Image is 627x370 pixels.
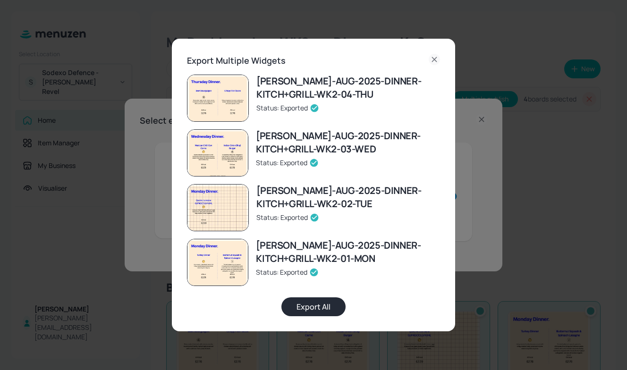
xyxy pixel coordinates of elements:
img: Newbold-AUG-2025-DINNER-KITCH+GRILL-WK2-02-TUE [187,185,248,235]
div: [PERSON_NAME]-AUG-2025-DINNER-KITCH+GRILL-WK2-04-THU [256,75,440,101]
div: [PERSON_NAME]-AUG-2025-DINNER-KITCH+GRILL-WK2-01-MON [256,239,440,265]
img: Newbold-AUG-2025-DINNER-KITCH+GRILL-WK2-04-THU [187,75,248,125]
img: Newbold-AUG-2025-DINNER-KITCH+GRILL-WK2-03-WED [187,130,248,179]
div: Status: Exported [256,158,440,168]
div: [PERSON_NAME]-AUG-2025-DINNER-KITCH+GRILL-WK2-03-WED [256,129,440,156]
img: Newbold-AUG-2025-DINNER-KITCH+GRILL-WK2-01-MON [187,239,248,289]
div: Status: Exported [256,212,440,222]
button: Export All [281,297,346,316]
div: [PERSON_NAME]-AUG-2025-DINNER-KITCH+GRILL-WK2-02-TUE [256,184,440,210]
div: Status: Exported [256,103,440,113]
div: Status: Exported [256,267,440,277]
h6: Export Multiple Widgets [187,54,286,67]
